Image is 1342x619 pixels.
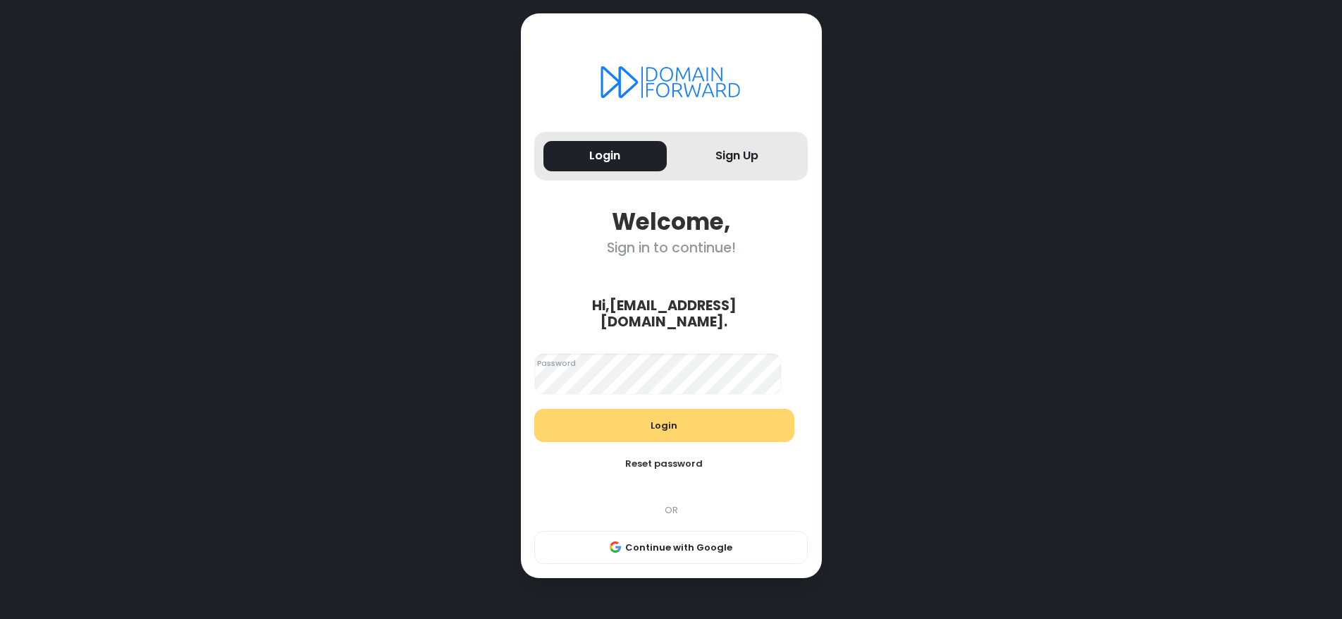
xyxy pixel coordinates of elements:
[534,240,808,256] div: Sign in to continue!
[534,409,794,443] button: Login
[527,503,815,517] div: OR
[527,298,801,331] div: Hi, [EMAIL_ADDRESS][DOMAIN_NAME] .
[534,531,808,565] button: Continue with Google
[543,141,667,171] button: Login
[534,447,794,481] button: Reset password
[676,141,799,171] button: Sign Up
[534,208,808,235] div: Welcome,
